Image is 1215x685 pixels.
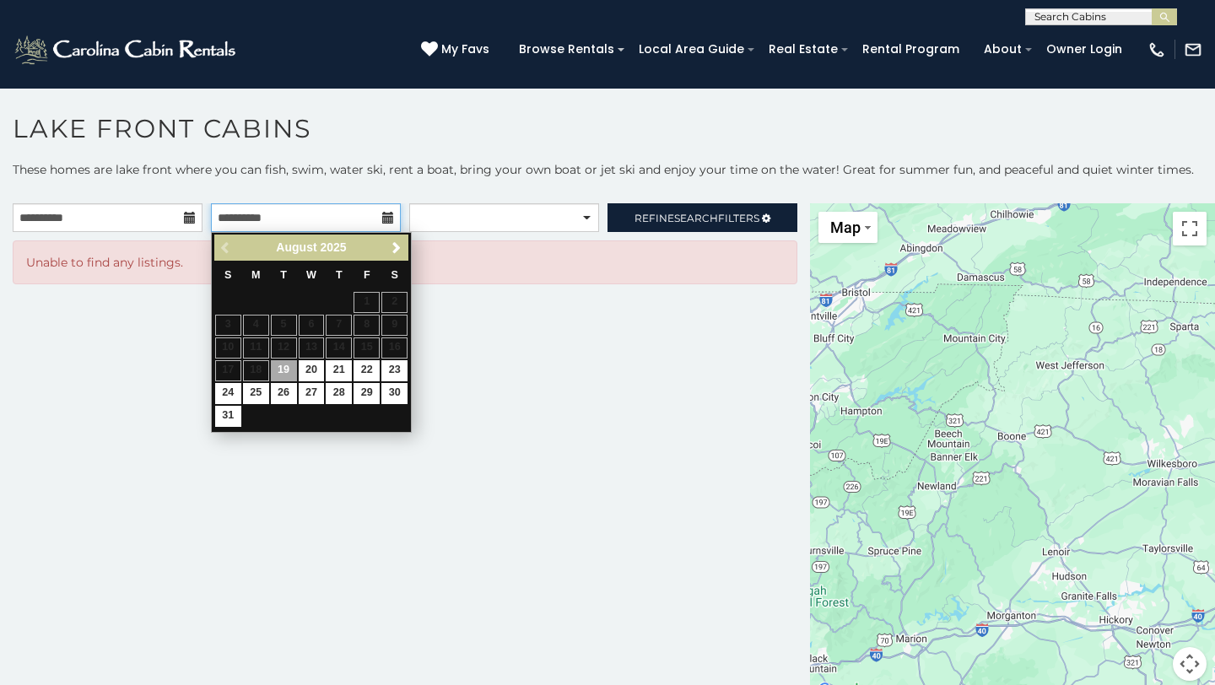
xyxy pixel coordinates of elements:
[354,360,380,381] a: 22
[421,40,494,59] a: My Favs
[320,240,346,254] span: 2025
[390,241,403,255] span: Next
[818,212,877,243] button: Change map style
[854,36,968,62] a: Rental Program
[674,212,718,224] span: Search
[326,360,352,381] a: 21
[215,406,241,427] a: 31
[215,383,241,404] a: 24
[760,36,846,62] a: Real Estate
[13,33,240,67] img: White-1-2.png
[243,383,269,404] a: 25
[326,383,352,404] a: 28
[1038,36,1131,62] a: Owner Login
[386,237,407,258] a: Next
[1173,647,1207,681] button: Map camera controls
[364,269,370,281] span: Friday
[271,383,297,404] a: 26
[630,36,753,62] a: Local Area Guide
[1147,40,1166,59] img: phone-regular-white.png
[1184,40,1202,59] img: mail-regular-white.png
[299,383,325,404] a: 27
[276,240,316,254] span: August
[271,360,297,381] a: 19
[299,360,325,381] a: 20
[224,269,231,281] span: Sunday
[336,269,343,281] span: Thursday
[441,40,489,58] span: My Favs
[830,218,861,236] span: Map
[1173,212,1207,245] button: Toggle fullscreen view
[381,360,408,381] a: 23
[306,269,316,281] span: Wednesday
[354,383,380,404] a: 29
[607,203,797,232] a: RefineSearchFilters
[634,212,759,224] span: Refine Filters
[391,269,398,281] span: Saturday
[251,269,261,281] span: Monday
[280,269,287,281] span: Tuesday
[975,36,1030,62] a: About
[510,36,623,62] a: Browse Rentals
[381,383,408,404] a: 30
[26,254,784,271] p: Unable to find any listings.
